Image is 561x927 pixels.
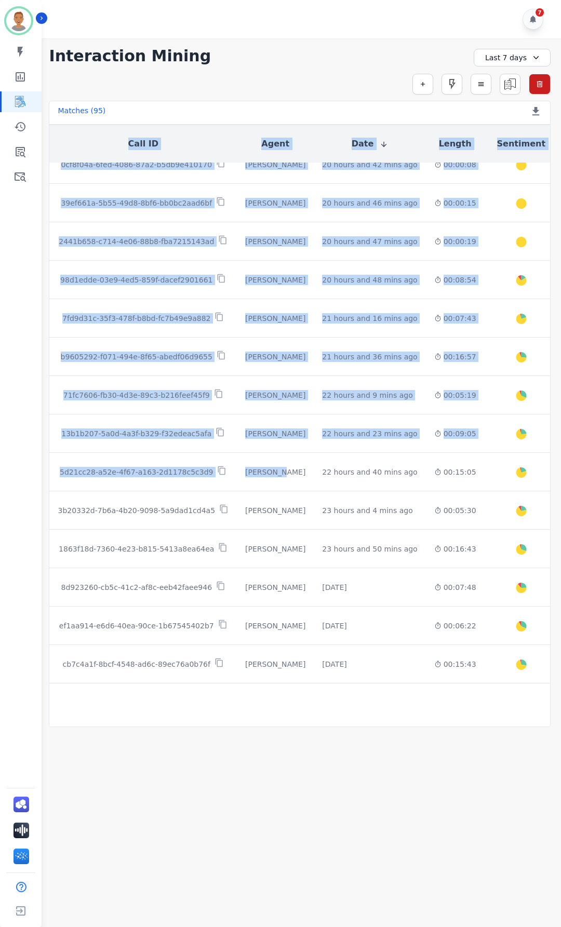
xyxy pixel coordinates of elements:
[58,105,105,120] div: Matches ( 95 )
[245,428,305,439] div: [PERSON_NAME]
[245,275,305,285] div: [PERSON_NAME]
[322,198,417,208] div: 20 hours and 46 mins ago
[61,582,212,593] p: 8d923260-cb5c-41c2-af8c-eeb42faee946
[322,544,417,554] div: 23 hours and 50 mins ago
[434,390,476,400] div: 00:05:19
[59,236,214,247] p: 2441b658-c714-4e06-88b8-fba7215143ad
[245,236,305,247] div: [PERSON_NAME]
[322,621,346,631] div: [DATE]
[352,138,389,150] button: Date
[434,352,476,362] div: 00:16:57
[497,138,545,150] button: Sentiment
[63,659,210,669] p: cb7c4a1f-8bcf-4548-ad6c-89ec76a0b76f
[322,390,412,400] div: 22 hours and 9 mins ago
[63,390,210,400] p: 71fc7606-fb30-4d3e-89c3-b216feef45f9
[322,236,417,247] div: 20 hours and 47 mins ago
[58,505,215,516] p: 3b20332d-7b6a-4b20-9098-5a9dad1cd4a5
[128,138,158,150] button: Call ID
[6,8,31,33] img: Bordered avatar
[61,352,212,362] p: b9605292-f071-494e-8f65-abedf06d9655
[245,390,305,400] div: [PERSON_NAME]
[245,659,305,669] div: [PERSON_NAME]
[322,582,346,593] div: [DATE]
[434,428,476,439] div: 00:09:05
[59,544,214,554] p: 1863f18d-7360-4e23-b815-5413a8ea64ea
[60,275,212,285] p: 98d1edde-03e9-4ed5-859f-dacef2901661
[434,275,476,285] div: 00:08:54
[60,467,213,477] p: 5d21cc28-a52e-4f67-a163-2d1178c5c3d9
[439,138,472,150] button: Length
[245,505,305,516] div: [PERSON_NAME]
[536,8,544,17] div: 7
[322,352,417,362] div: 21 hours and 36 mins ago
[434,313,476,324] div: 00:07:43
[245,467,305,477] div: [PERSON_NAME]
[62,313,210,324] p: 7fd9d31c-35f3-478f-b8bd-fc7b49e9a882
[245,621,305,631] div: [PERSON_NAME]
[322,467,417,477] div: 22 hours and 40 mins ago
[61,198,212,208] p: 39ef661a-5b55-49d8-8bf6-bb0bc2aad6bf
[61,159,212,170] p: 0cf8f04a-6fed-4086-87a2-b5db9e410170
[322,275,417,285] div: 20 hours and 48 mins ago
[434,544,476,554] div: 00:16:43
[59,621,214,631] p: ef1aa914-e6d6-40ea-90ce-1b67545402b7
[434,621,476,631] div: 00:06:22
[261,138,289,150] button: Agent
[434,467,476,477] div: 00:15:05
[434,159,476,170] div: 00:00:08
[245,198,305,208] div: [PERSON_NAME]
[61,428,211,439] p: 13b1b207-5a0d-4a3f-b329-f32edeac5afa
[245,313,305,324] div: [PERSON_NAME]
[474,49,551,66] div: Last 7 days
[245,352,305,362] div: [PERSON_NAME]
[434,198,476,208] div: 00:00:15
[434,582,476,593] div: 00:07:48
[245,544,305,554] div: [PERSON_NAME]
[245,582,305,593] div: [PERSON_NAME]
[322,659,346,669] div: [DATE]
[434,659,476,669] div: 00:15:43
[322,159,417,170] div: 20 hours and 42 mins ago
[434,505,476,516] div: 00:05:30
[49,47,211,65] h1: Interaction Mining
[322,428,417,439] div: 22 hours and 23 mins ago
[434,236,476,247] div: 00:00:19
[322,505,412,516] div: 23 hours and 4 mins ago
[245,159,305,170] div: [PERSON_NAME]
[322,313,417,324] div: 21 hours and 16 mins ago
